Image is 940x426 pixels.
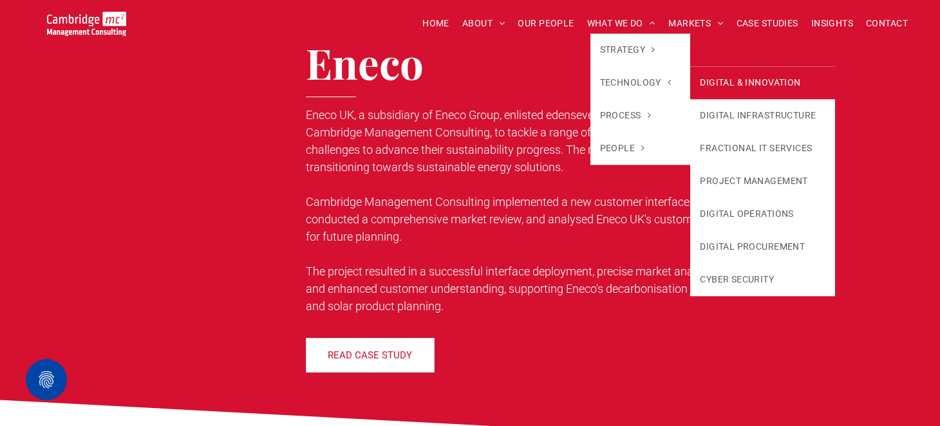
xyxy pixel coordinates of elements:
[690,230,835,263] a: DIGITAL PROCUREMENT
[328,339,412,371] span: READ CASE STUDY
[590,66,691,99] a: TECHNOLOGY
[47,12,126,36] img: Go to Homepage
[600,109,651,122] span: PROCESS
[690,263,835,296] a: CYBER SECURITY
[662,14,729,33] a: MARKETS
[416,14,456,33] a: HOME
[690,132,835,165] a: FRACTIONAL IT SERVICES
[306,108,684,174] span: Eneco UK, a subsidiary of Eneco Group, enlisted edenseven, a subsidiary of Cambridge Management C...
[306,264,728,313] span: The project resulted in a successful interface deployment, precise market analysis, and enhanced ...
[306,338,435,373] a: READ CASE STUDY
[306,35,424,90] span: Eneco
[456,14,512,33] a: ABOUT
[511,14,580,33] a: OUR PEOPLE
[306,195,729,243] span: Cambridge Management Consulting implemented a new customer interface, conducted a comprehensive m...
[860,14,914,33] a: CONTACT
[600,76,672,89] span: TECHNOLOGY
[47,14,126,27] a: Your Business Transformed | Cambridge Management Consulting
[600,43,655,57] span: STRATEGY
[587,14,656,33] span: WHAT WE DO
[730,14,805,33] a: CASE STUDIES
[600,142,645,155] span: PEOPLE
[690,198,835,230] a: DIGITAL OPERATIONS
[590,33,691,66] a: STRATEGY
[590,132,691,165] a: PEOPLE
[690,99,835,132] a: DIGITAL INFRASTRUCTURE
[690,165,835,198] a: PROJECT MANAGEMENT
[590,99,691,132] a: PROCESS
[690,66,835,99] a: DIGITAL & INNOVATION
[805,14,860,33] a: INSIGHTS
[581,14,663,33] a: WHAT WE DO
